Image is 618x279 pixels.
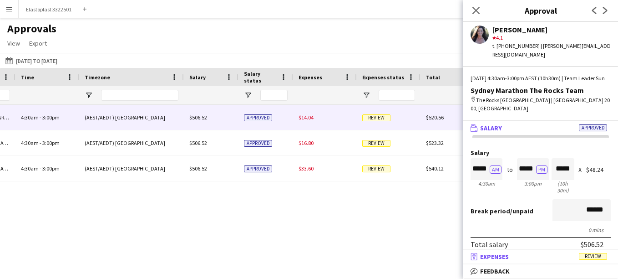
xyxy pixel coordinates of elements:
[85,74,110,81] span: Timezone
[42,114,60,121] span: 3:00pm
[480,124,502,132] span: Salary
[299,114,314,121] span: $14.04
[463,5,618,16] h3: Approval
[25,37,51,49] a: Export
[480,253,509,261] span: Expenses
[492,42,611,58] div: t. [PHONE_NUMBER] | [PERSON_NAME][EMAIL_ADDRESS][DOMAIN_NAME]
[21,165,39,172] span: 4:30am
[579,253,607,260] span: Review
[579,124,607,131] span: Approved
[40,114,41,121] span: -
[471,227,611,233] div: 0 mins
[586,166,611,173] div: $48.24
[79,105,184,130] div: (AEST/AEDT) [GEOGRAPHIC_DATA]
[189,139,207,146] span: $506.52
[21,114,39,121] span: 4:30am
[79,130,184,155] div: (AEST/AEDT) [GEOGRAPHIC_DATA]
[40,139,41,146] span: -
[426,165,444,172] span: $540.12
[189,114,207,121] span: $506.52
[471,240,508,249] div: Total salary
[507,166,513,173] div: to
[299,139,314,146] span: $16.80
[189,74,206,81] span: Salary
[480,267,510,275] span: Feedback
[244,114,272,121] span: Approved
[492,26,611,34] div: [PERSON_NAME]
[362,91,370,99] button: Open Filter Menu
[40,165,41,172] span: -
[490,165,501,174] button: AM
[471,86,611,94] div: Sydney Marathon The Rocks Team
[471,207,510,215] span: Break period
[4,55,59,66] button: [DATE] to [DATE]
[426,139,444,146] span: $523.32
[492,34,611,42] div: 4.1
[362,140,390,147] span: Review
[19,0,79,18] button: Elastoplast 3322501
[4,37,24,49] a: View
[426,74,440,81] span: Total
[42,139,60,146] span: 3:00pm
[189,165,207,172] span: $506.52
[362,74,404,81] span: Expenses status
[471,207,533,215] label: /unpaid
[260,90,288,101] input: Salary status Filter Input
[299,165,314,172] span: $33.60
[517,180,549,187] div: 3:00pm
[379,90,415,101] input: Expenses status Filter Input
[29,39,47,47] span: Export
[244,140,272,147] span: Approved
[21,74,34,81] span: Time
[578,166,582,173] div: X
[101,90,178,101] input: Timezone Filter Input
[299,74,322,81] span: Expenses
[426,114,444,121] span: $520.56
[362,165,390,172] span: Review
[581,240,603,249] div: $506.52
[471,180,502,187] div: 4:30am
[463,121,618,135] mat-expansion-panel-header: SalaryApproved
[42,165,60,172] span: 3:00pm
[244,91,252,99] button: Open Filter Menu
[471,74,611,83] div: [DATE] 4:30am-3:00pm AEST (10h30m) | Team Leader Sun
[21,139,39,146] span: 4:30am
[244,165,272,172] span: Approved
[362,114,390,121] span: Review
[244,70,277,84] span: Salary status
[471,96,611,113] div: The Rocks [GEOGRAPHIC_DATA] | [GEOGRAPHIC_DATA] 2000, [GEOGRAPHIC_DATA]
[463,264,618,278] mat-expansion-panel-header: Feedback
[463,250,618,263] mat-expansion-panel-header: ExpensesReview
[536,165,547,174] button: PM
[7,39,20,47] span: View
[471,150,611,156] label: Salary
[79,156,184,181] div: (AEST/AEDT) [GEOGRAPHIC_DATA]
[85,91,93,99] button: Open Filter Menu
[552,180,574,194] div: 10h 30m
